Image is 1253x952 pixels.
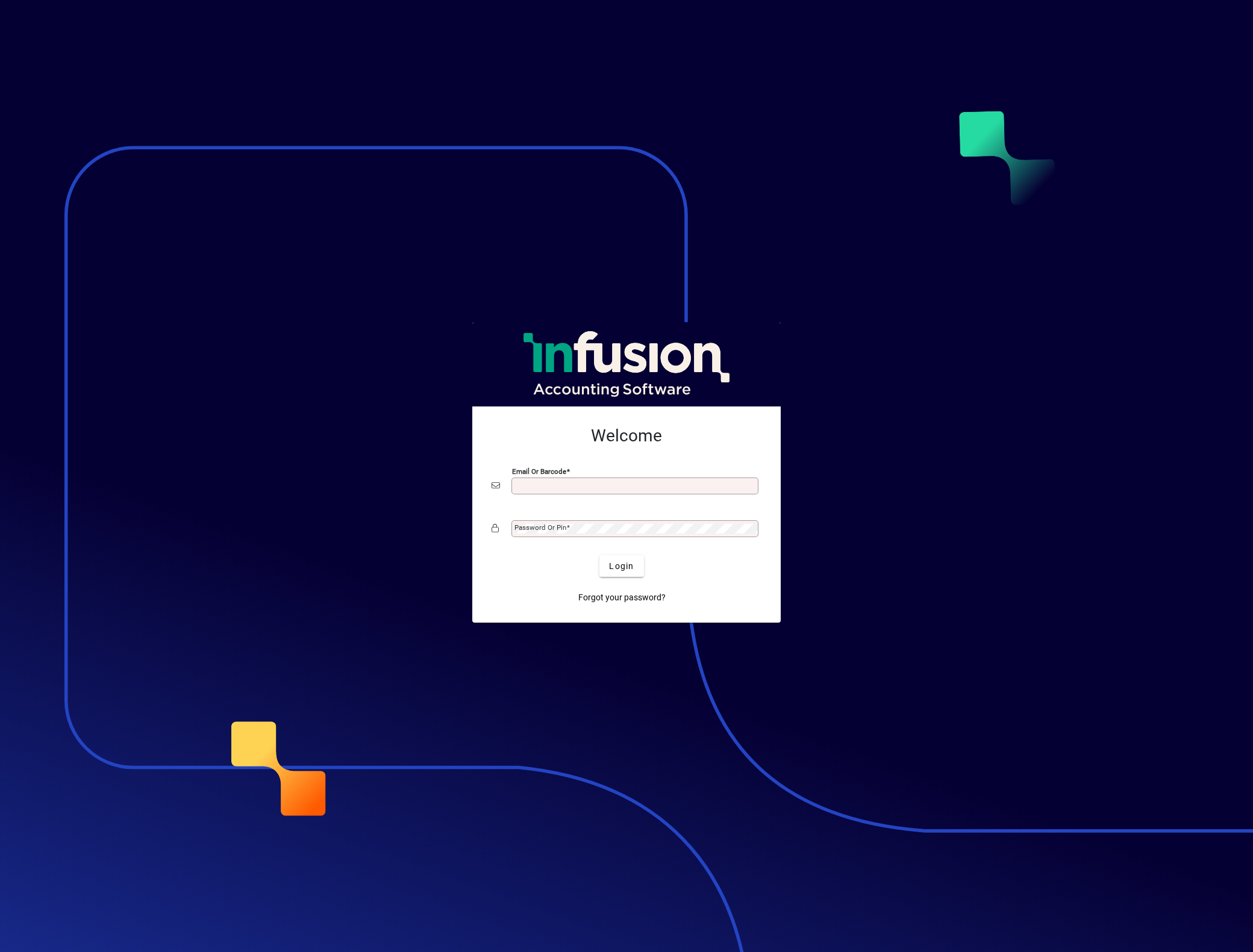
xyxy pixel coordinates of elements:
span: Login [609,560,634,573]
a: Forgot your password? [573,586,670,608]
span: Forgot your password? [578,591,666,604]
button: Login [599,555,643,577]
mat-label: Email or Barcode [512,467,566,476]
h2: Welcome [492,426,761,446]
mat-label: Password or Pin [514,523,566,532]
